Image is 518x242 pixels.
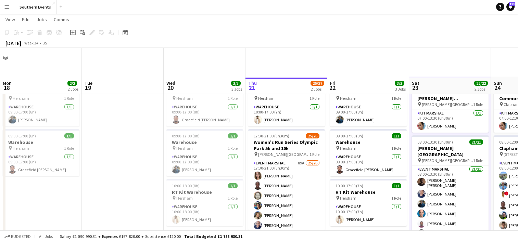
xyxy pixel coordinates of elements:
span: Budgeted [11,234,31,239]
span: Wed [166,80,175,86]
app-card-role: Warehouse1/109:00-17:00 (8h)Gracefield [PERSON_NAME] [330,153,407,176]
span: 1/1 [228,183,238,188]
span: 21/21 [469,139,483,145]
app-card-role: Warehouse1/109:00-17:00 (8h)[PERSON_NAME] [166,153,243,176]
app-card-role: Warehouse1/110:00-17:00 (7h)[PERSON_NAME] [330,203,407,226]
app-job-card: 10:00-17:00 (7h)1/1RT Kit Warehouse Hersham1 RoleWarehouse1/110:00-17:00 (7h)[PERSON_NAME] [248,79,325,126]
span: 10:00-17:00 (7h) [336,183,363,188]
h3: Women's Run Series Olympic Park 5k and 10k [248,139,325,151]
app-job-card: 17:30-21:00 (3h30m)25/26Women's Run Series Olympic Park 5k and 10k [PERSON_NAME][GEOGRAPHIC_DATA]... [248,129,325,230]
app-job-card: 07:00-13:30 (6h30m)1/1RT Kit Assistant - [PERSON_NAME][GEOGRAPHIC_DATA] [GEOGRAPHIC_DATA] [PERSON... [412,79,489,133]
span: 1 Role [473,158,483,163]
span: Hersham [340,96,356,101]
a: View [3,15,18,24]
h3: RT Kit Warehouse [166,189,243,195]
span: 21 [247,84,257,92]
div: 09:00-17:00 (8h)1/1Warehouse Hersham1 RoleWarehouse1/109:00-17:00 (8h)Gracefield [PERSON_NAME] [3,129,79,176]
app-job-card: 09:00-17:00 (8h)1/1Warehouse Hersham1 RoleWarehouse1/109:00-17:00 (8h)Gracefield [PERSON_NAME] [330,129,407,176]
span: 25/26 [306,133,319,138]
span: 09:00-17:00 (8h) [8,133,36,138]
h3: Warehouse [330,139,407,145]
span: Week 34 [23,40,40,45]
span: 22 [329,84,336,92]
span: Mon [3,80,12,86]
app-job-card: 09:00-17:00 (8h)1/1Warehouse Hersham1 RoleWarehouse1/109:00-17:00 (8h)[PERSON_NAME] [330,79,407,126]
span: 1 Role [309,96,319,101]
span: 1 Role [228,146,238,151]
span: Hersham [258,96,275,101]
span: Sun [494,80,502,86]
app-card-role: Warehouse1/110:00-18:00 (8h)[PERSON_NAME] [166,203,243,226]
app-card-role: Kit Marshal1/107:00-13:30 (6h30m)[PERSON_NAME] [412,109,489,133]
app-job-card: 10:00-17:00 (7h)1/1RT Kit Warehouse Hersham1 RoleWarehouse1/110:00-17:00 (7h)[PERSON_NAME] [330,179,407,226]
button: Southern Events [14,0,57,14]
span: 1/1 [228,133,238,138]
app-card-role: Warehouse1/109:00-17:00 (8h)[PERSON_NAME] [330,103,407,126]
span: 08:00-13:30 (5h30m) [417,139,453,145]
span: 22/22 [474,81,488,86]
span: 24 [493,84,502,92]
a: Jobs [34,15,50,24]
span: ! [504,191,508,196]
div: 3 Jobs [395,86,406,92]
span: 1 Role [228,96,238,101]
span: Edit [22,16,30,23]
span: Sat [412,80,419,86]
app-job-card: 08:00-13:30 (5h30m)21/21[PERSON_NAME][GEOGRAPHIC_DATA] [PERSON_NAME][GEOGRAPHIC_DATA]1 RoleEvent ... [412,135,489,237]
app-card-role: Warehouse1/109:00-17:00 (8h)Gracefield [PERSON_NAME] [3,153,79,176]
app-card-role: Warehouse1/110:00-17:00 (7h)[PERSON_NAME] [248,103,325,126]
div: 2 Jobs [475,86,488,92]
span: 20 [165,84,175,92]
span: 09:00-17:00 (8h) [336,133,363,138]
span: 17:30-21:00 (3h30m) [254,133,289,138]
span: 09:00-17:00 (8h) [172,133,200,138]
span: Hersham [340,196,356,201]
span: 113 [509,2,515,6]
h3: Warehouse [166,139,243,145]
span: 19 [84,84,92,92]
span: Hersham [13,96,29,101]
div: [DATE] [5,40,21,46]
span: 2/2 [67,81,77,86]
app-card-role: Warehouse1/109:00-17:00 (8h)[PERSON_NAME] [3,103,79,126]
span: 1/1 [392,133,401,138]
span: Jobs [37,16,47,23]
div: 2 Jobs [68,86,78,92]
button: Budgeted [3,233,32,240]
span: [PERSON_NAME][GEOGRAPHIC_DATA] [422,158,473,163]
span: 1 Role [64,146,74,151]
span: 23 [411,84,419,92]
app-job-card: 09:00-17:00 (8h)1/1Warehouse Hersham1 RoleWarehouse1/109:00-17:00 (8h)[PERSON_NAME] [166,129,243,176]
span: 3/3 [395,81,404,86]
span: Tue [85,80,92,86]
span: Hersham [13,146,29,151]
span: All jobs [38,234,54,239]
span: 10:00-18:00 (8h) [172,183,200,188]
app-job-card: 09:00-17:00 (8h)1/1Warehouse Hersham1 RoleWarehouse1/109:00-17:00 (8h)[PERSON_NAME] [3,79,79,126]
span: 1 Role [64,96,74,101]
span: 3/3 [231,81,241,86]
span: Hersham [176,196,193,201]
span: Total Budgeted £1 788 930.31 [184,234,242,239]
h3: RT Kit Assistant - [PERSON_NAME][GEOGRAPHIC_DATA] [GEOGRAPHIC_DATA] [412,89,489,102]
span: 1 Role [391,96,401,101]
span: Thu [248,80,257,86]
span: 1 Role [228,196,238,201]
div: 2 Jobs [311,86,324,92]
a: 113 [506,3,515,11]
span: Hersham [176,96,193,101]
span: Comms [54,16,69,23]
app-job-card: 09:00-17:00 (8h)1/1Warehouse Hersham1 RoleWarehouse1/109:00-17:00 (8h)Gracefield [PERSON_NAME] [166,79,243,126]
span: View [5,16,15,23]
div: 3 Jobs [231,86,242,92]
span: 18 [2,84,12,92]
app-job-card: 10:00-18:00 (8h)1/1RT Kit Warehouse Hersham1 RoleWarehouse1/110:00-18:00 (8h)[PERSON_NAME] [166,179,243,226]
app-card-role: Warehouse1/109:00-17:00 (8h)Gracefield [PERSON_NAME] [166,103,243,126]
a: Edit [19,15,33,24]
